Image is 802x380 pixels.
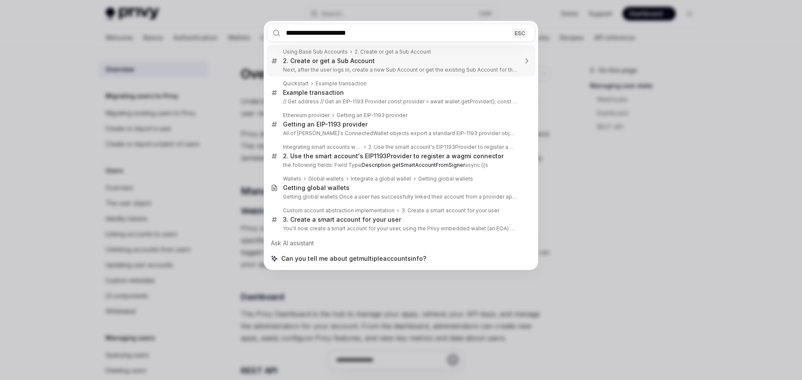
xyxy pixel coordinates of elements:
[267,235,535,251] div: Ask AI assistant
[283,48,348,55] div: Using Base Sub Accounts
[283,152,504,160] div: 2. Use the smart account's EIP1193Provider to register a wagmi connector
[283,57,375,65] div: 2. Create or get a Sub Account
[283,89,344,97] div: Example transaction
[283,225,517,232] p: You'll now create a smart account for your user, using the Privy embedded wallet (an EOA) as the sig
[283,216,401,223] div: 3. Create a smart account for your user
[362,162,465,168] b: Description getSmartAccountFromSigner
[283,175,301,182] div: Wallets
[308,175,344,182] div: Global wallets
[368,144,517,151] div: 2. Use the smart account's EIP1193Provider to register a wagmi connector
[512,28,528,37] div: ESC
[283,121,368,128] div: Getting an EIP-1193 provider
[283,184,349,192] div: Getting global wallets
[283,66,517,73] p: Next, after the user logs in, create a new Sub Account or get the existing Sub Account for the user
[283,162,517,169] p: the following fields: Field Type async ({s
[283,193,517,200] p: Getting global wallets Once a user has successfully linked their account from a provider app, an acc
[281,254,426,263] span: Can you tell me about getmultipleaccountsinfo?
[283,207,395,214] div: Custom account abstraction implementation
[401,207,499,214] div: 3. Create a smart account for your user
[283,130,517,137] p: All of [PERSON_NAME]'s ConnectedWallet objects export a standard EIP-1193 provider object. This a...
[316,80,367,87] div: Example transaction
[283,98,517,105] p: // Get address // Get an EIP-1193 Provider const provider = await wallet.getProvider(); const accoun
[355,48,431,55] div: 2. Create or get a Sub Account
[283,80,309,87] div: Quickstart
[351,175,411,182] div: Integrate a global wallet
[418,175,473,182] div: Getting global wallets
[337,112,407,119] div: Getting an EIP-1193 provider
[283,112,330,119] div: Ethereum provider
[283,144,362,151] div: Integrating smart accounts with wagmi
